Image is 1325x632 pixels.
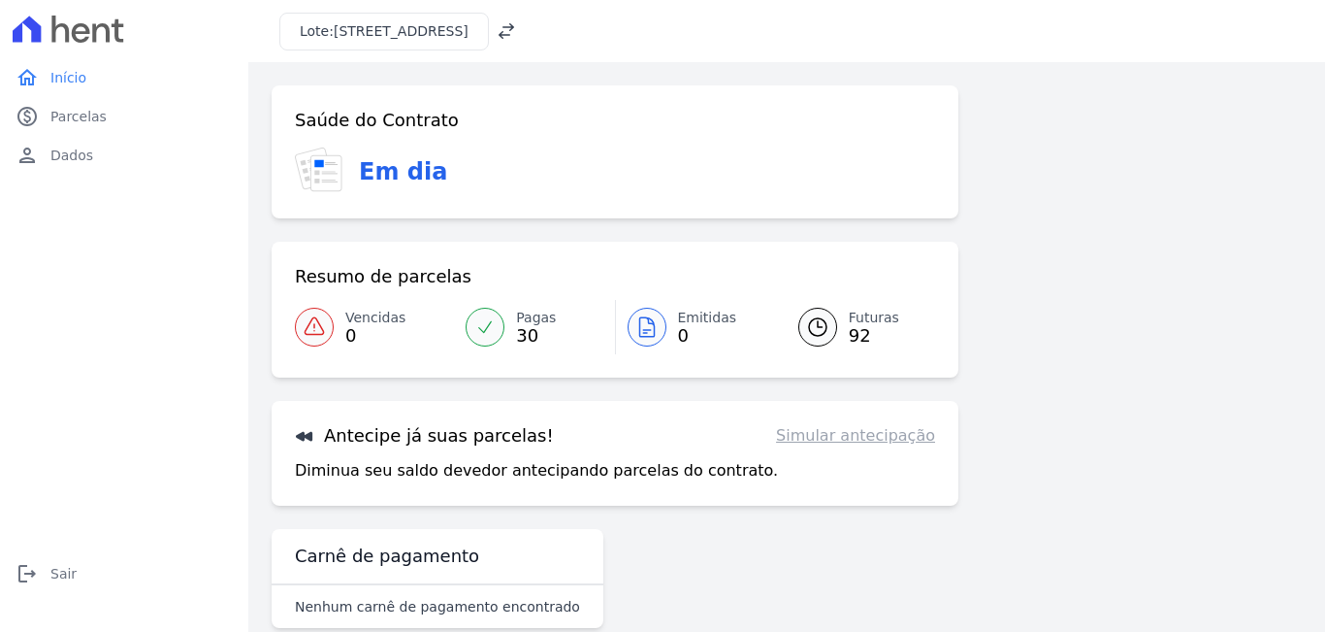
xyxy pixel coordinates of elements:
span: Sair [50,564,77,583]
a: Emitidas 0 [616,300,775,354]
h3: Saúde do Contrato [295,109,459,132]
h3: Resumo de parcelas [295,265,471,288]
a: Futuras 92 [775,300,935,354]
p: Diminua seu saldo devedor antecipando parcelas do contrato. [295,459,778,482]
a: homeInício [8,58,241,97]
a: logoutSair [8,554,241,593]
span: Pagas [516,308,556,328]
i: paid [16,105,39,128]
span: Início [50,68,86,87]
h3: Carnê de pagamento [295,545,479,568]
h3: Em dia [359,154,447,189]
span: Dados [50,146,93,165]
a: Vencidas 0 [295,300,454,354]
span: [STREET_ADDRESS] [334,23,469,39]
a: personDados [8,136,241,175]
h3: Antecipe já suas parcelas! [295,424,554,448]
span: Parcelas [50,107,107,126]
span: 30 [516,328,556,344]
i: person [16,144,39,167]
span: 0 [345,328,405,344]
span: Futuras [849,308,899,328]
span: Emitidas [678,308,737,328]
h3: Lote: [300,21,469,42]
a: Simular antecipação [776,424,935,448]
i: home [16,66,39,89]
a: paidParcelas [8,97,241,136]
span: 0 [678,328,737,344]
p: Nenhum carnê de pagamento encontrado [295,597,580,616]
a: Pagas 30 [454,300,614,354]
span: 92 [849,328,899,344]
span: Vencidas [345,308,405,328]
i: logout [16,562,39,585]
